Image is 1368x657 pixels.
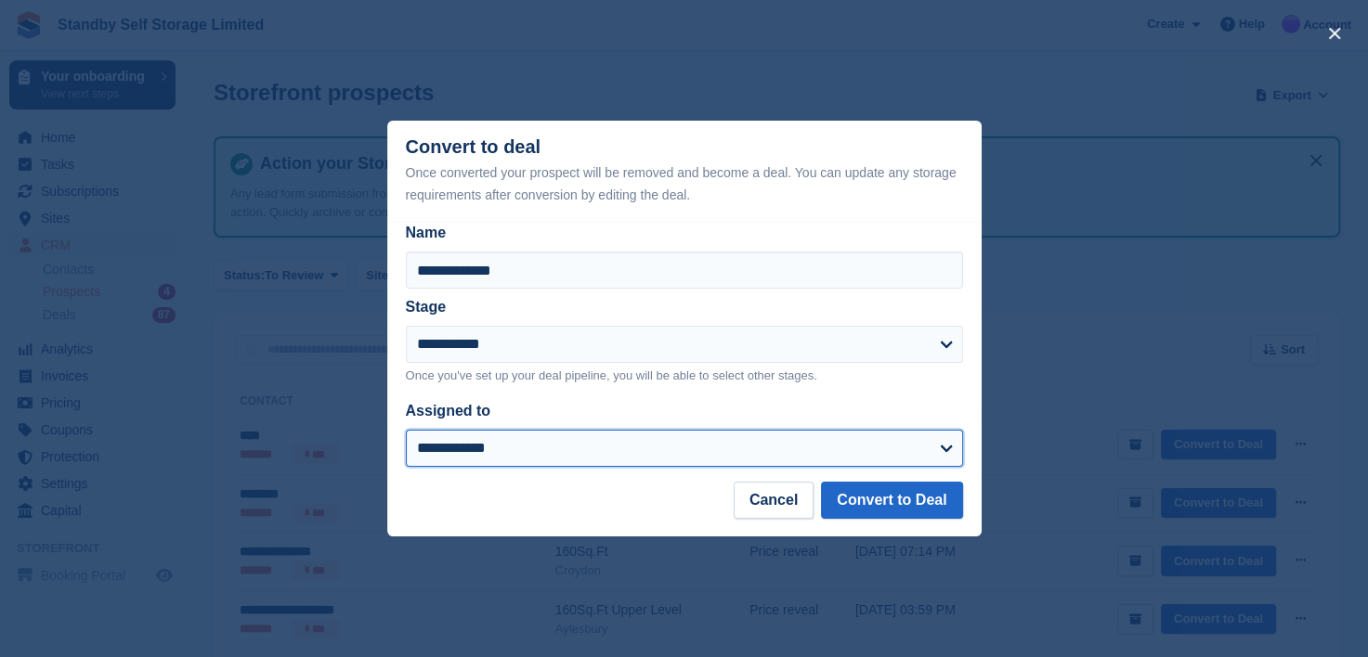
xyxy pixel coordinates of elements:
p: Once you've set up your deal pipeline, you will be able to select other stages. [406,367,963,385]
button: Cancel [734,482,814,519]
div: Once converted your prospect will be removed and become a deal. You can update any storage requir... [406,161,963,206]
label: Assigned to [406,403,491,419]
label: Stage [406,299,447,315]
button: Convert to Deal [821,482,962,519]
button: close [1320,19,1349,48]
div: Convert to deal [406,136,963,206]
label: Name [406,222,963,244]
